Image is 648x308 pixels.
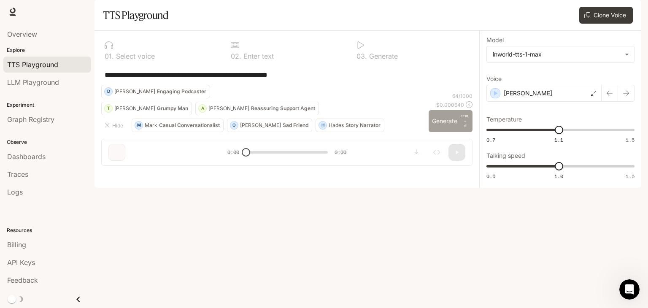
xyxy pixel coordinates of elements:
p: Enter text [241,53,274,59]
div: H [319,119,327,132]
div: T [105,102,112,115]
p: Sad Friend [283,123,308,128]
button: D[PERSON_NAME]Engaging Podcaster [101,85,210,98]
p: Model [486,37,504,43]
div: inworld-tts-1-max [487,46,634,62]
p: Reassuring Support Agent [251,106,315,111]
p: Generate [367,53,398,59]
span: 1.5 [626,173,634,180]
h1: TTS Playground [103,7,168,24]
p: Story Narrator [346,123,381,128]
p: [PERSON_NAME] [114,106,155,111]
span: 1.1 [554,136,563,143]
button: HHadesStory Narrator [316,119,384,132]
p: 64 / 1000 [452,92,472,100]
span: 1.0 [554,173,563,180]
div: O [230,119,238,132]
div: M [135,119,143,132]
button: Clone Voice [579,7,633,24]
button: A[PERSON_NAME]Reassuring Support Agent [195,102,319,115]
p: [PERSON_NAME] [114,89,155,94]
button: T[PERSON_NAME]Grumpy Man [101,102,192,115]
p: 0 3 . [356,53,367,59]
p: Casual Conversationalist [159,123,220,128]
p: Grumpy Man [157,106,188,111]
p: Temperature [486,116,522,122]
div: D [105,85,112,98]
p: [PERSON_NAME] [504,89,552,97]
button: Hide [101,119,128,132]
span: 0.5 [486,173,495,180]
p: $ 0.000640 [436,101,464,108]
p: Select voice [114,53,155,59]
p: [PERSON_NAME] [240,123,281,128]
span: 0.7 [486,136,495,143]
button: MMarkCasual Conversationalist [132,119,224,132]
p: Talking speed [486,153,525,159]
p: Mark [145,123,157,128]
p: CTRL + [461,113,469,124]
div: A [199,102,206,115]
p: 0 2 . [231,53,241,59]
span: 1.5 [626,136,634,143]
p: [PERSON_NAME] [208,106,249,111]
iframe: Intercom live chat [619,279,640,300]
button: O[PERSON_NAME]Sad Friend [227,119,312,132]
div: inworld-tts-1-max [493,50,621,59]
p: Voice [486,76,502,82]
p: Engaging Podcaster [157,89,206,94]
p: 0 1 . [105,53,114,59]
p: Hades [329,123,344,128]
p: ⏎ [461,113,469,129]
button: GenerateCTRL +⏎ [429,110,472,132]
